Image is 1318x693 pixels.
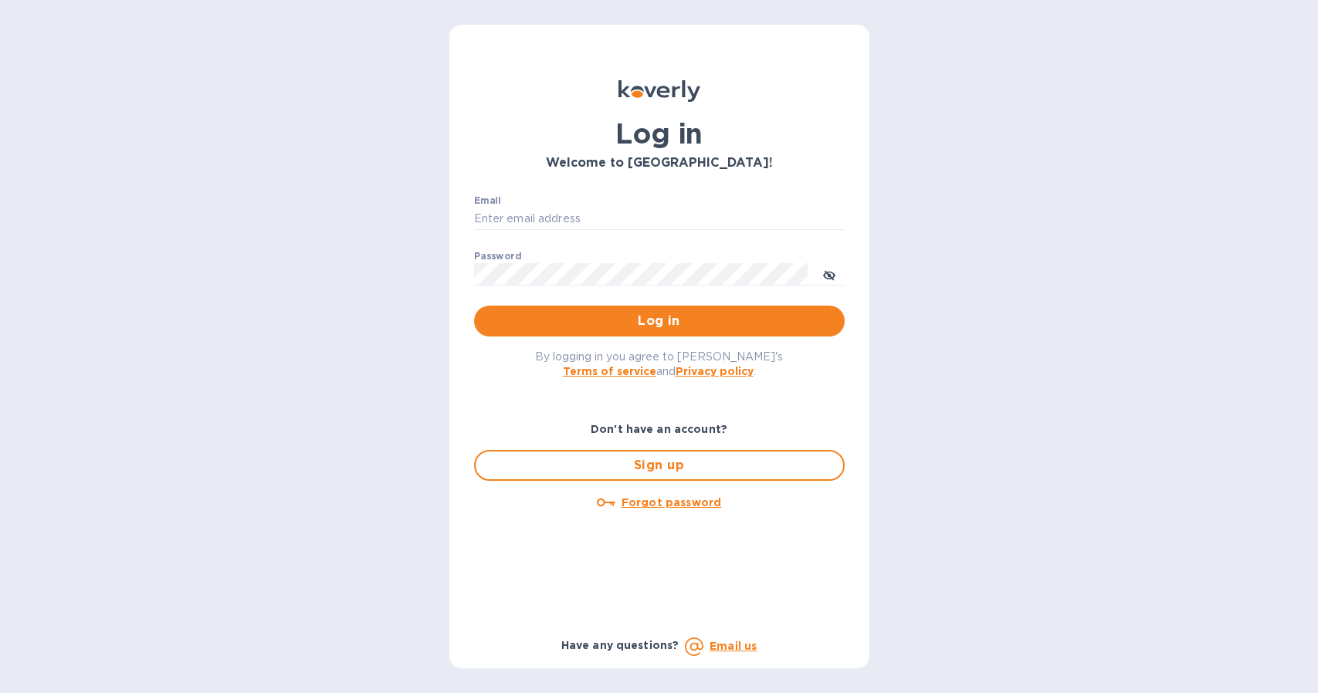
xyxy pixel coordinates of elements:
a: Terms of service [563,365,656,377]
h1: Log in [474,117,845,150]
img: Koverly [618,80,700,102]
a: Privacy policy [676,365,754,377]
span: By logging in you agree to [PERSON_NAME]'s and . [535,350,783,377]
button: Sign up [474,450,845,481]
a: Email us [710,640,757,652]
label: Email [474,196,501,205]
label: Password [474,252,521,261]
h3: Welcome to [GEOGRAPHIC_DATA]! [474,156,845,171]
span: Log in [486,312,832,330]
input: Enter email address [474,208,845,231]
button: toggle password visibility [814,259,845,289]
span: Sign up [488,456,831,475]
b: Don't have an account? [591,423,727,435]
button: Log in [474,306,845,336]
u: Forgot password [622,496,721,509]
b: Have any questions? [561,639,679,651]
